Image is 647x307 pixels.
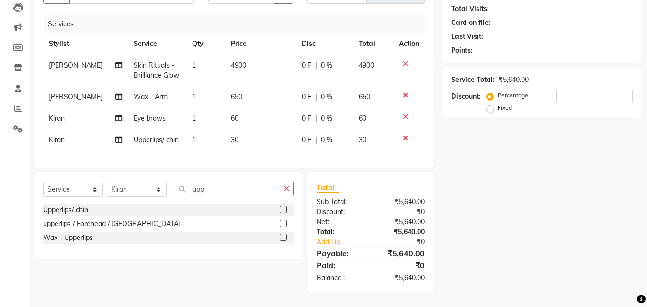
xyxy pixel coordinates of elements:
label: Fixed [498,103,512,112]
span: 1 [192,61,196,69]
div: Paid: [309,260,371,271]
span: 30 [231,136,238,144]
div: ₹5,640.00 [371,227,432,237]
span: | [315,60,317,70]
div: Discount: [309,207,371,217]
span: 650 [231,92,242,101]
div: Service Total: [451,75,495,85]
span: 0 F [302,60,311,70]
a: Add Tip [309,237,381,247]
th: Disc [296,33,353,55]
div: Services [44,15,432,33]
span: 0 % [321,92,332,102]
div: ₹0 [381,237,432,247]
th: Service [128,33,186,55]
th: Total [353,33,394,55]
div: ₹5,640.00 [371,197,432,207]
span: 4900 [359,61,374,69]
div: Sub Total: [309,197,371,207]
input: Search or Scan [174,182,280,196]
div: ₹5,640.00 [371,217,432,227]
div: upperlips / Forehead / [GEOGRAPHIC_DATA] [43,219,181,229]
span: [PERSON_NAME] [49,61,102,69]
div: Points: [451,45,473,56]
th: Action [393,33,425,55]
div: Payable: [309,248,371,259]
span: 0 F [302,135,311,145]
div: Balance : [309,273,371,283]
div: ₹0 [371,260,432,271]
th: Stylist [43,33,128,55]
span: 30 [359,136,366,144]
span: 650 [359,92,370,101]
span: 0 % [321,114,332,124]
th: Price [225,33,296,55]
span: 60 [231,114,238,123]
span: 0 % [321,135,332,145]
label: Percentage [498,91,528,100]
span: Kiran [49,136,65,144]
div: ₹5,640.00 [371,248,432,259]
div: Card on file: [451,18,490,28]
div: ₹0 [371,207,432,217]
span: Total [317,182,339,193]
span: | [315,135,317,145]
span: 4900 [231,61,246,69]
span: 0 F [302,114,311,124]
span: Upperlips/ chin [134,136,179,144]
span: 1 [192,136,196,144]
div: Total: [309,227,371,237]
div: Last Visit: [451,32,483,42]
div: ₹5,640.00 [499,75,529,85]
div: Discount: [451,91,481,102]
span: | [315,92,317,102]
span: 60 [359,114,366,123]
span: 1 [192,92,196,101]
span: Kiran [49,114,65,123]
span: | [315,114,317,124]
span: 0 % [321,60,332,70]
span: 0 F [302,92,311,102]
span: Wax - Arm [134,92,168,101]
div: Total Visits: [451,4,489,14]
div: Wax - Upperlips [43,233,93,243]
div: ₹5,640.00 [371,273,432,283]
span: Eye brows [134,114,166,123]
th: Qty [186,33,225,55]
span: 1 [192,114,196,123]
span: [PERSON_NAME] [49,92,102,101]
span: Skin Rituals - Brilliance Glow [134,61,179,80]
div: Upperlips/ chin [43,205,88,215]
div: Net: [309,217,371,227]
